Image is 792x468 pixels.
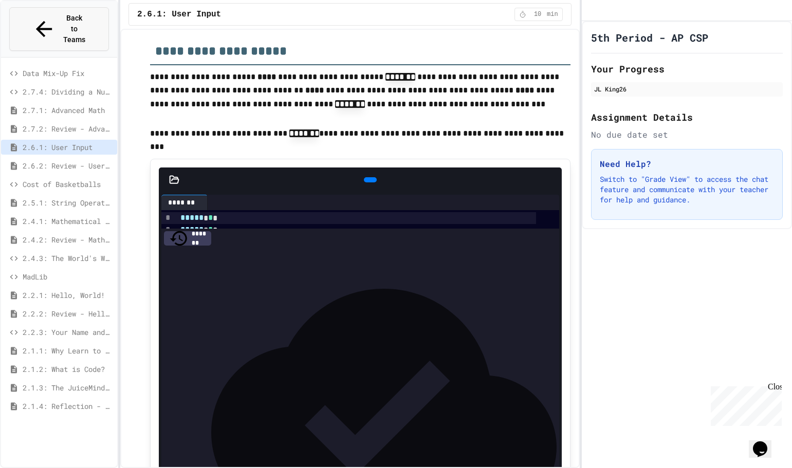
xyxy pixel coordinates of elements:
h2: Your Progress [591,62,783,76]
span: 2.4.1: Mathematical Operators [23,216,113,227]
span: 2.2.1: Hello, World! [23,290,113,301]
div: JL King26 [594,84,780,93]
span: 2.7.4: Dividing a Number [23,86,113,97]
span: MadLib [23,271,113,282]
iframe: chat widget [707,382,782,426]
span: 2.6.1: User Input [137,8,221,21]
div: No due date set [591,128,783,141]
iframe: chat widget [749,427,782,458]
div: Chat with us now!Close [4,4,71,65]
span: 2.6.1: User Input [23,142,113,153]
span: 2.7.1: Advanced Math [23,105,113,116]
span: 10 [529,10,546,18]
span: 2.2.3: Your Name and Favorite Movie [23,327,113,338]
span: 2.5.1: String Operators [23,197,113,208]
span: 2.4.3: The World's Worst [PERSON_NAME] Market [23,253,113,264]
span: 2.1.3: The JuiceMind IDE [23,382,113,393]
button: Back to Teams [9,7,109,51]
p: Switch to "Grade View" to access the chat feature and communicate with your teacher for help and ... [600,174,774,205]
span: 2.4.2: Review - Mathematical Operators [23,234,113,245]
span: Cost of Basketballs [23,179,113,190]
h3: Need Help? [600,158,774,170]
span: 2.1.2: What is Code? [23,364,113,375]
span: 2.1.1: Why Learn to Program? [23,345,113,356]
span: min [547,10,558,18]
span: Back to Teams [62,13,86,45]
span: 2.7.2: Review - Advanced Math [23,123,113,134]
span: 2.2.2: Review - Hello, World! [23,308,113,319]
h2: Assignment Details [591,110,783,124]
h1: 5th Period - AP CSP [591,30,708,45]
span: Data Mix-Up Fix [23,68,113,79]
span: 2.1.4: Reflection - Evolving Technology [23,401,113,411]
span: 2.6.2: Review - User Input [23,160,113,171]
